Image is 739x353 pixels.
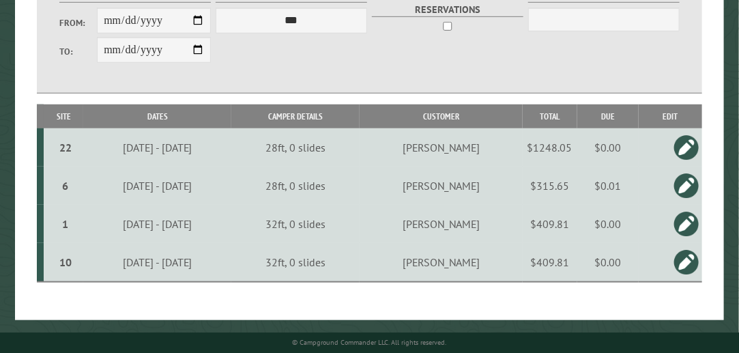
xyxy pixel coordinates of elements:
div: [DATE] - [DATE] [86,217,229,231]
td: $409.81 [523,205,577,243]
div: 1 [49,217,81,231]
th: Camper Details [231,104,360,128]
td: $0.00 [577,243,639,282]
td: 28ft, 0 slides [231,128,360,167]
th: Due [577,104,639,128]
th: Customer [360,104,522,128]
td: $0.00 [577,205,639,243]
label: To: [59,45,98,58]
td: $315.65 [523,167,577,205]
div: 22 [49,141,81,154]
th: Site [44,104,83,128]
td: $409.81 [523,243,577,282]
td: [PERSON_NAME] [360,243,522,282]
div: [DATE] - [DATE] [86,179,229,193]
td: [PERSON_NAME] [360,205,522,243]
td: [PERSON_NAME] [360,167,522,205]
div: [DATE] - [DATE] [86,255,229,269]
label: From: [59,16,98,29]
th: Dates [83,104,231,128]
div: [DATE] - [DATE] [86,141,229,154]
td: 28ft, 0 slides [231,167,360,205]
th: Edit [639,104,702,128]
small: © Campground Commander LLC. All rights reserved. [292,338,446,347]
td: 32ft, 0 slides [231,205,360,243]
td: $1248.05 [523,128,577,167]
div: 10 [49,255,81,269]
div: 6 [49,179,81,193]
th: Total [523,104,577,128]
td: 32ft, 0 slides [231,243,360,282]
td: $0.01 [577,167,639,205]
td: $0.00 [577,128,639,167]
td: [PERSON_NAME] [360,128,522,167]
